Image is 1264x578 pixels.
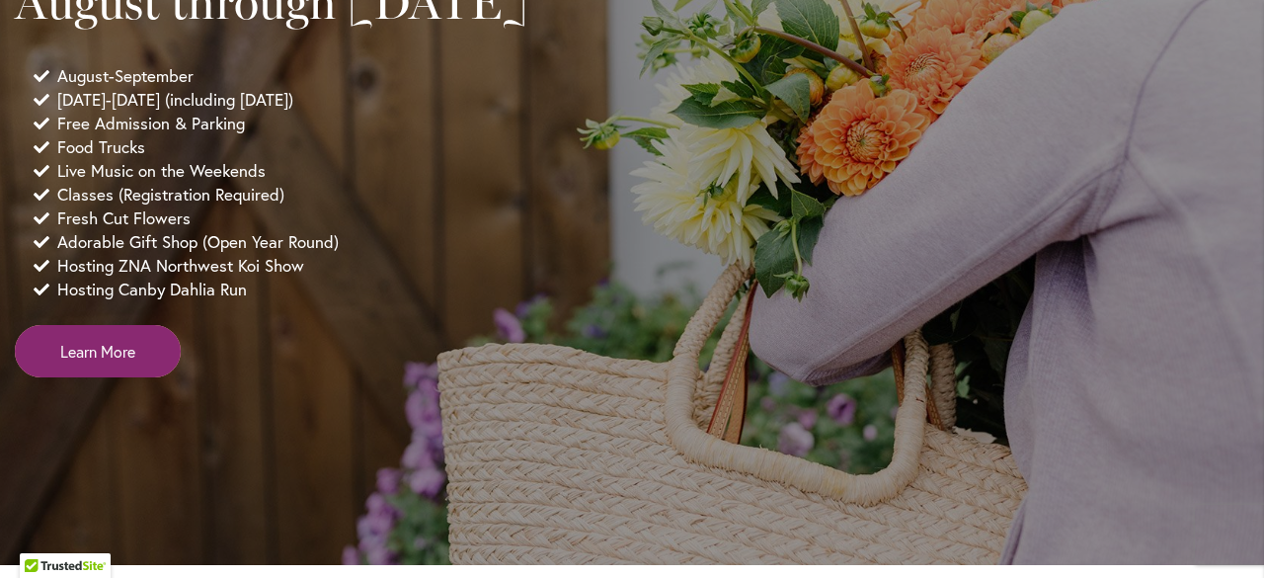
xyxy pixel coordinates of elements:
[57,112,245,135] span: Free Admission & Parking
[57,206,191,230] span: Fresh Cut Flowers
[57,183,284,206] span: Classes (Registration Required)
[57,230,339,254] span: Adorable Gift Shop (Open Year Round)
[57,88,293,112] span: [DATE]-[DATE] (including [DATE])
[57,135,145,159] span: Food Trucks
[57,64,194,88] span: August-September
[15,325,181,377] a: Learn More
[57,278,247,301] span: Hosting Canby Dahlia Run
[57,254,304,278] span: Hosting ZNA Northwest Koi Show
[57,159,266,183] span: Live Music on the Weekends
[60,340,135,363] span: Learn More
